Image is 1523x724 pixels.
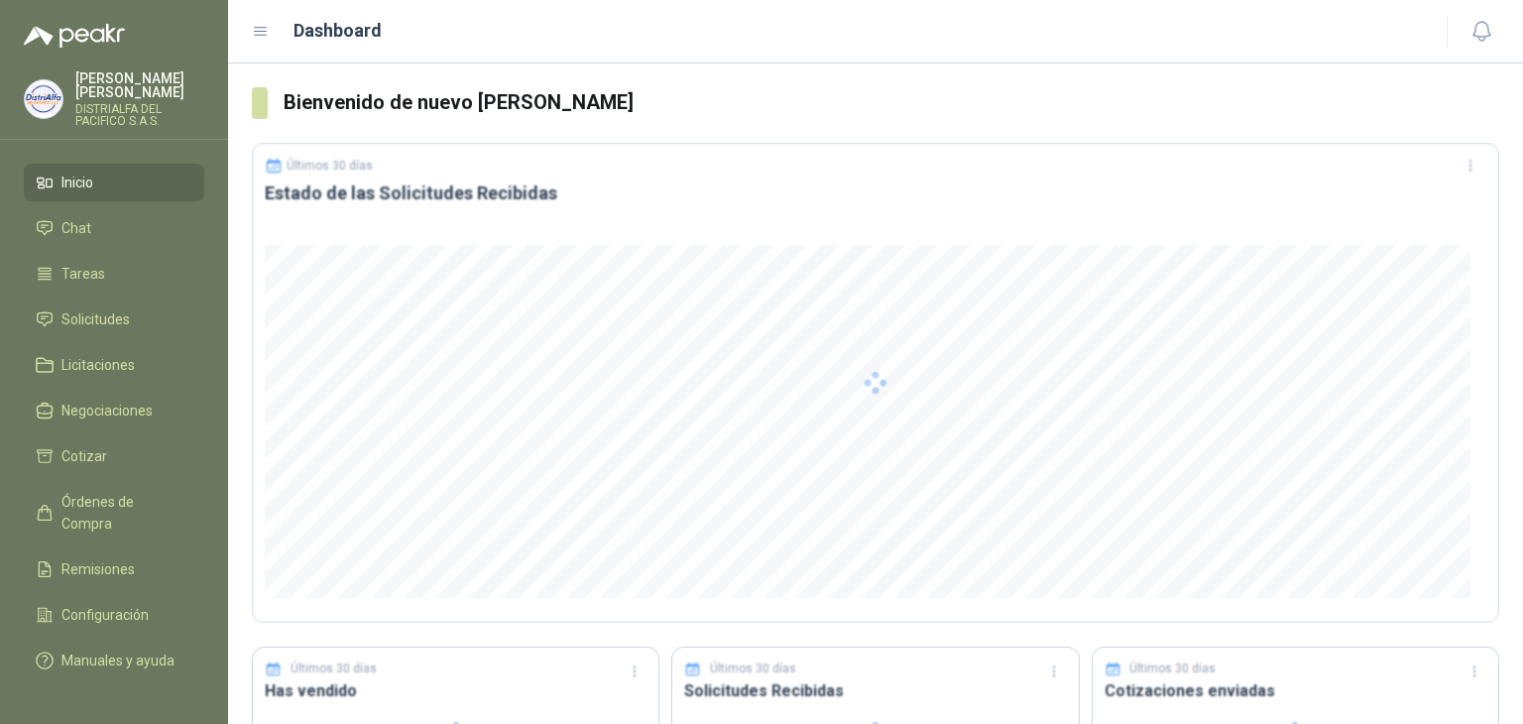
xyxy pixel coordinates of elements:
a: Remisiones [24,550,204,588]
a: Licitaciones [24,346,204,384]
h3: Bienvenido de nuevo [PERSON_NAME] [284,87,1499,118]
span: Órdenes de Compra [61,491,185,535]
span: Chat [61,217,91,239]
span: Licitaciones [61,354,135,376]
p: [PERSON_NAME] [PERSON_NAME] [75,71,204,99]
span: Tareas [61,263,105,285]
a: Negociaciones [24,392,204,429]
img: Company Logo [25,80,62,118]
span: Negociaciones [61,400,153,422]
p: DISTRIALFA DEL PACIFICO S.A.S. [75,103,204,127]
a: Órdenes de Compra [24,483,204,543]
a: Manuales y ayuda [24,642,204,679]
span: Remisiones [61,558,135,580]
a: Chat [24,209,204,247]
img: Logo peakr [24,24,125,48]
a: Tareas [24,255,204,293]
span: Cotizar [61,445,107,467]
a: Inicio [24,164,204,201]
span: Solicitudes [61,308,130,330]
span: Manuales y ayuda [61,650,175,671]
a: Configuración [24,596,204,634]
a: Cotizar [24,437,204,475]
h1: Dashboard [293,17,382,45]
span: Inicio [61,172,93,193]
span: Configuración [61,604,149,626]
a: Solicitudes [24,301,204,338]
